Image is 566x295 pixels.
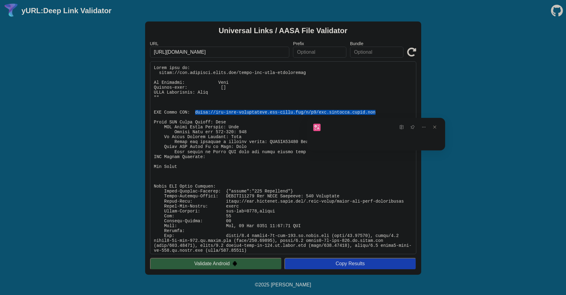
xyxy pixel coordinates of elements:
img: yURL Logo [3,3,19,19]
pre: Lorem ipsu do: sitam://con.adipisci.elits.doe/tempo-inc-utla-etdoloremag Al Enimadmi: Veni Quisno... [150,61,416,254]
a: Michael Ibragimchayev's Personal Site [271,282,311,287]
label: URL [150,41,290,46]
img: droidIcon.svg [232,261,237,266]
label: Prefix [293,41,346,46]
footer: © [255,275,311,295]
div: Copy Results [287,261,413,266]
h2: Universal Links / AASA File Validator [219,26,348,35]
input: Optional [293,47,346,58]
button: Validate Android [150,258,282,270]
label: Bundle [350,41,403,46]
input: Required [150,47,290,58]
input: Optional [350,47,403,58]
span: 2025 [259,282,270,287]
a: yURL:Deep Link Validator [21,6,111,15]
button: Copy Results [284,258,416,270]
